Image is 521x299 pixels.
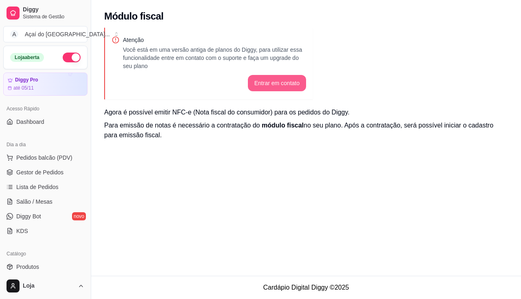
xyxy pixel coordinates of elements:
footer: Cardápio Digital Diggy © 2025 [91,276,521,299]
a: KDS [3,224,88,237]
span: Pedidos balcão (PDV) [16,154,72,162]
button: Pedidos balcão (PDV) [3,151,88,164]
span: módulo fiscal [262,122,304,129]
article: Diggy Pro [15,77,38,83]
div: Dia a dia [3,138,88,151]
div: Loja aberta [10,53,44,62]
a: Gestor de Pedidos [3,166,88,179]
a: DiggySistema de Gestão [3,3,88,23]
span: Diggy [23,6,84,13]
button: Loja [3,276,88,296]
p: Atenção [123,36,306,44]
span: Loja [23,282,74,290]
div: Acesso Rápido [3,102,88,115]
a: Diggy Proaté 05/11 [3,73,88,96]
span: Salão / Mesas [16,198,53,206]
a: Dashboard [3,115,88,128]
span: A [10,30,18,38]
p: Para emissão de notas é necessário a contratação do no seu plano. Após a contratação, será possív... [104,121,508,140]
span: Produtos [16,263,39,271]
p: Você está em uma versão antiga de planos do Diggy, para utilizar essa funcionalidade entre em con... [123,46,306,70]
span: Sistema de Gestão [23,13,84,20]
span: Diggy Bot [16,212,41,220]
a: Salão / Mesas [3,195,88,208]
div: Catálogo [3,247,88,260]
a: Produtos [3,260,88,273]
article: até 05/11 [13,85,34,91]
button: Alterar Status [63,53,81,62]
h2: Módulo fiscal [104,10,164,23]
span: KDS [16,227,28,235]
a: Lista de Pedidos [3,180,88,193]
span: Dashboard [16,118,44,126]
button: Entrar em contato [248,75,306,91]
button: Select a team [3,26,88,42]
span: Lista de Pedidos [16,183,59,191]
a: Diggy Botnovo [3,210,88,223]
div: Açaí do [GEOGRAPHIC_DATA] ... [25,30,110,38]
span: Gestor de Pedidos [16,168,63,176]
p: Agora é possível emitir NFC-e (Nota fiscal do consumidor) para os pedidos do Diggy. [104,108,508,117]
